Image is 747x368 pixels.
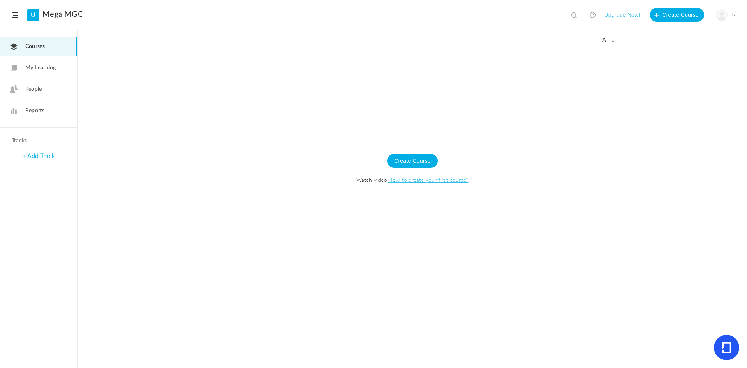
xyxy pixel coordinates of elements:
a: Mega MGC [42,10,83,19]
span: Courses [25,42,45,51]
span: all [602,37,615,44]
button: Create Course [650,8,704,22]
span: My Learning [25,64,56,72]
span: People [25,85,42,93]
a: How to create your first course? [388,176,468,183]
span: Reports [25,107,44,115]
a: + Add Track [22,153,55,159]
a: U [27,9,39,21]
button: Create Course [387,154,438,168]
button: Upgrade Now! [604,8,640,22]
img: user-image.png [716,10,727,21]
h4: Tracks [12,137,64,144]
span: Watch video: [86,176,739,183]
